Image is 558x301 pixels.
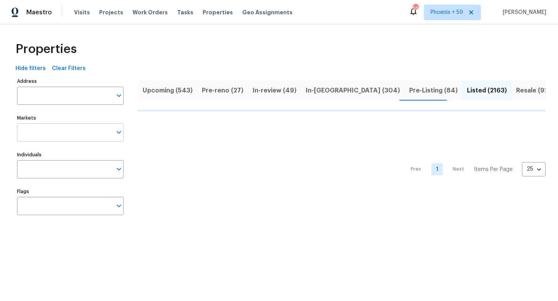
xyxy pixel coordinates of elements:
[114,127,124,138] button: Open
[52,64,86,74] span: Clear Filters
[202,85,243,96] span: Pre-reno (27)
[133,9,168,16] span: Work Orders
[203,9,233,16] span: Properties
[474,166,513,173] p: Items Per Page
[431,163,443,175] a: Goto page 1
[17,189,124,194] label: Flags
[431,9,463,16] span: Phoenix + 59
[74,9,90,16] span: Visits
[15,64,46,74] span: Hide filters
[409,85,458,96] span: Pre-Listing (84)
[99,9,123,16] span: Projects
[516,85,553,96] span: Resale (921)
[253,85,296,96] span: In-review (49)
[242,9,293,16] span: Geo Assignments
[26,9,52,16] span: Maestro
[15,45,77,53] span: Properties
[413,5,418,12] div: 531
[12,62,49,76] button: Hide filters
[49,62,89,76] button: Clear Filters
[114,90,124,101] button: Open
[306,85,400,96] span: In-[GEOGRAPHIC_DATA] (304)
[499,9,546,16] span: [PERSON_NAME]
[114,164,124,174] button: Open
[143,85,193,96] span: Upcoming (543)
[17,116,124,120] label: Markets
[522,159,546,179] div: 25
[177,10,193,15] span: Tasks
[114,200,124,211] button: Open
[403,116,546,223] nav: Pagination Navigation
[17,152,124,157] label: Individuals
[467,85,507,96] span: Listed (2163)
[17,79,124,84] label: Address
